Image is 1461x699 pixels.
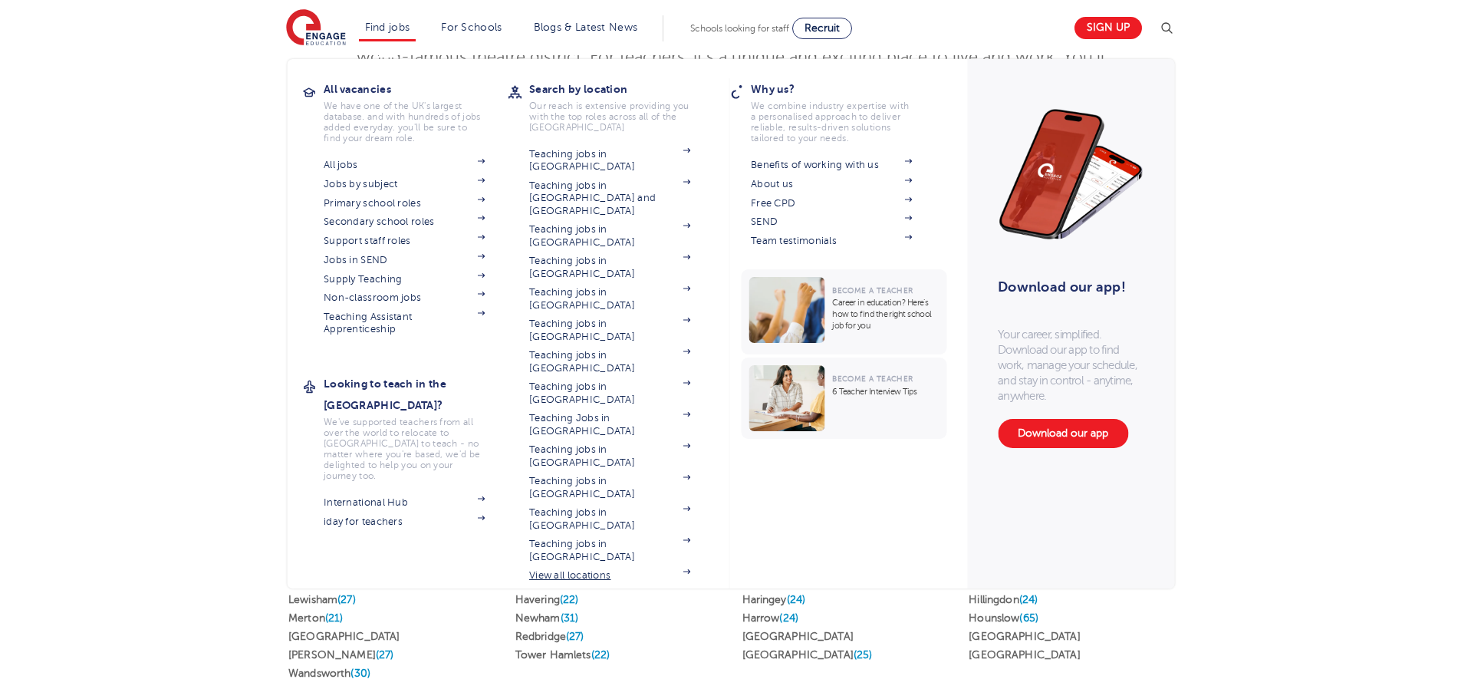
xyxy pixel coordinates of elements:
[529,381,690,406] a: Teaching jobs in [GEOGRAPHIC_DATA]
[1019,594,1038,605] span: (24)
[832,297,939,331] p: Career in education? Here’s how to find the right school job for you
[742,594,806,605] a: Haringey(24)
[560,594,579,605] span: (22)
[324,78,508,100] h3: All vacancies
[792,18,852,39] a: Recruit
[832,286,913,295] span: Become a Teacher
[288,649,393,661] a: [PERSON_NAME](27)
[529,538,690,563] a: Teaching jobs in [GEOGRAPHIC_DATA]
[529,318,690,343] a: Teaching jobs in [GEOGRAPHIC_DATA]
[534,21,638,33] a: Blogs & Latest News
[324,273,485,285] a: Supply Teaching
[337,594,356,605] span: (27)
[324,178,485,190] a: Jobs by subject
[751,101,912,143] p: We combine industry expertise with a personalised approach to deliver reliable, results-driven so...
[529,475,690,500] a: Teaching jobs in [GEOGRAPHIC_DATA]
[324,373,508,416] h3: Looking to teach in the [GEOGRAPHIC_DATA]?
[529,255,690,280] a: Teaching jobs in [GEOGRAPHIC_DATA]
[751,159,912,171] a: Benefits of working with us
[566,631,584,642] span: (27)
[264,432,517,464] h2: [GEOGRAPHIC_DATA]
[529,180,690,217] a: Teaching jobs in [GEOGRAPHIC_DATA] and [GEOGRAPHIC_DATA]
[751,197,912,209] a: Free CPD
[325,612,344,624] span: (21)
[529,412,690,437] a: Teaching Jobs in [GEOGRAPHIC_DATA]
[832,386,939,397] p: 6 Teacher Interview Tips
[591,649,610,661] span: (22)
[324,496,485,509] a: International Hub
[529,569,690,582] a: View all locations
[741,269,950,354] a: Become a TeacherCareer in education? Here’s how to find the right school job for you
[286,9,346,48] img: Engage Education
[805,22,840,34] span: Recruit
[365,21,410,33] a: Find jobs
[277,313,1184,339] h3: Job search by location
[515,649,610,661] a: Tower Hamlets(22)
[324,373,508,481] a: Looking to teach in the [GEOGRAPHIC_DATA]?We've supported teachers from all over the world to rel...
[529,78,713,100] h3: Search by location
[529,349,690,374] a: Teaching jobs in [GEOGRAPHIC_DATA]
[998,327,1143,404] p: Your career, simplified. Download our app to find work, manage your schedule, and stay in control...
[854,649,873,661] span: (25)
[561,612,579,624] span: (31)
[969,612,1038,624] a: Hounslow(65)
[751,78,935,143] a: Why us?We combine industry expertise with a personalised approach to deliver reliable, results-dr...
[742,649,873,661] a: [GEOGRAPHIC_DATA](25)
[998,270,1137,304] h3: Download our app!
[288,612,343,624] a: Merton(21)
[515,594,579,605] a: Havering(22)
[742,631,854,642] a: [GEOGRAPHIC_DATA]
[741,358,950,439] a: Become a Teacher6 Teacher Interview Tips
[350,668,370,679] span: (30)
[832,374,913,383] span: Become a Teacher
[751,178,912,190] a: About us
[324,417,485,481] p: We've supported teachers from all over the world to relocate to [GEOGRAPHIC_DATA] to teach - no m...
[742,612,798,624] a: Harrow(24)
[324,292,485,304] a: Non-classroom jobs
[529,443,690,469] a: Teaching jobs in [GEOGRAPHIC_DATA]
[324,159,485,171] a: All jobs
[1019,612,1038,624] span: (65)
[529,223,690,249] a: Teaching jobs in [GEOGRAPHIC_DATA]
[288,594,356,605] a: Lewisham(27)
[324,235,485,247] a: Support staff roles
[324,216,485,228] a: Secondary school roles
[969,631,1080,642] a: [GEOGRAPHIC_DATA]
[998,419,1128,448] a: Download our app
[1074,17,1142,39] a: Sign up
[690,23,789,34] span: Schools looking for staff
[288,631,400,642] a: [GEOGRAPHIC_DATA]
[751,216,912,228] a: SEND
[529,148,690,173] a: Teaching jobs in [GEOGRAPHIC_DATA]
[751,235,912,247] a: Team testimonials
[751,78,935,100] h3: Why us?
[324,254,485,266] a: Jobs in SEND
[529,286,690,312] a: Teaching jobs in [GEOGRAPHIC_DATA]
[787,594,806,605] span: (24)
[376,649,394,661] span: (27)
[324,78,508,143] a: All vacanciesWe have one of the UK's largest database. and with hundreds of jobs added everyday. ...
[529,101,690,133] p: Our reach is extensive providing you with the top roles across all of the [GEOGRAPHIC_DATA]
[969,649,1080,661] a: [GEOGRAPHIC_DATA]
[324,197,485,209] a: Primary school roles
[515,631,584,642] a: Redbridge(27)
[529,78,713,133] a: Search by locationOur reach is extensive providing you with the top roles across all of the [GEOG...
[944,432,1197,464] h2: [GEOGRAPHIC_DATA]
[515,612,578,624] a: Newham(31)
[779,612,798,624] span: (24)
[969,594,1038,605] a: Hillingdon(24)
[529,506,690,532] a: Teaching jobs in [GEOGRAPHIC_DATA]
[324,311,485,336] a: Teaching Assistant Apprenticeship
[324,516,485,528] a: iday for teachers
[441,21,502,33] a: For Schools
[324,101,485,143] p: We have one of the UK's largest database. and with hundreds of jobs added everyday. you'll be sur...
[288,668,370,679] a: Wandsworth(30)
